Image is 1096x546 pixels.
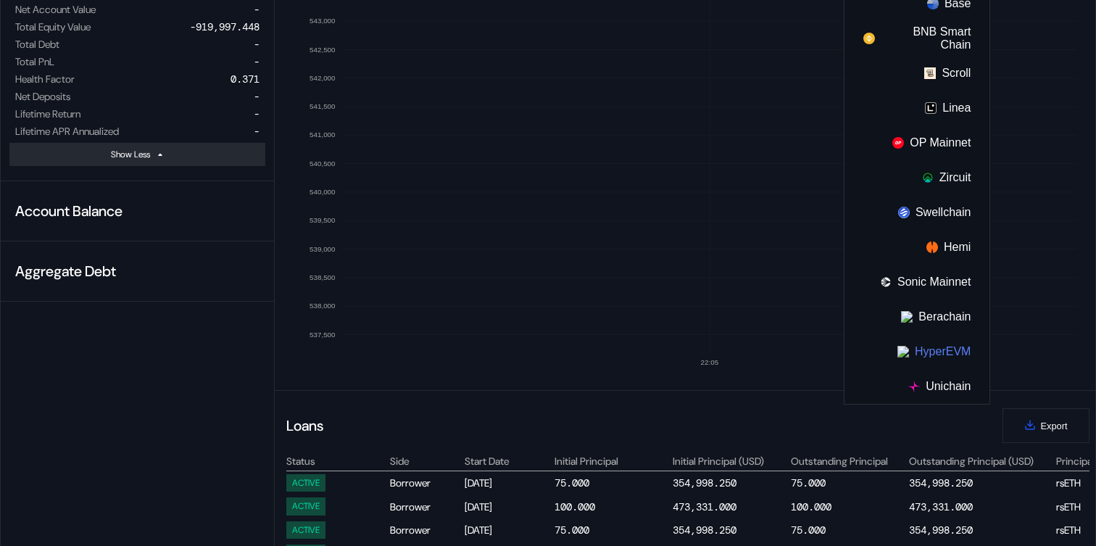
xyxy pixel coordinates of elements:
text: 538,500 [310,273,336,281]
div: Borrower [390,521,462,539]
text: 542,500 [310,46,336,54]
button: Swellchain [844,195,989,230]
img: chain logo [892,137,904,149]
div: Aggregate Debt [9,256,265,286]
button: Hemi [844,230,989,265]
button: Unichain [844,369,989,404]
text: 537,500 [310,331,336,339]
div: 354,998.250 [909,524,973,537]
div: ACTIVE [292,478,320,488]
div: [DATE] [465,474,552,492]
div: 354,998.250 [909,476,973,489]
img: chain logo [901,311,913,323]
div: ACTIVE [292,501,320,511]
img: chain logo [924,67,936,79]
div: [DATE] [465,497,552,515]
div: Total Debt [15,38,59,51]
div: Status [286,455,388,468]
div: 75.000 [555,476,589,489]
img: chain logo [908,381,920,392]
div: 75.000 [555,524,589,537]
div: Initial Principal (USD) [673,455,789,468]
button: Export [1002,408,1089,443]
text: 541,000 [310,131,336,138]
text: 542,000 [310,74,336,82]
text: 543,000 [310,17,336,25]
button: OP Mainnet [844,125,989,160]
div: Account Balance [9,196,265,226]
div: Net Deposits [15,90,70,103]
div: Outstanding Principal (USD) [909,455,1054,468]
div: Loans [286,416,323,435]
div: - [254,125,260,138]
button: Sonic Mainnet [844,265,989,299]
div: 75.000 [791,476,826,489]
span: Export [1041,421,1068,431]
img: chain logo [926,241,938,253]
text: 541,500 [310,102,336,110]
img: chain logo [897,346,909,357]
img: chain logo [863,33,875,44]
div: Borrower [390,474,462,492]
div: 100.000 [555,500,595,513]
button: Berachain [844,299,989,334]
img: chain logo [880,276,892,288]
div: ACTIVE [292,525,320,535]
div: Start Date [465,455,552,468]
div: -919,997.448 [190,20,260,33]
div: - [254,90,260,103]
text: 539,000 [310,245,336,253]
div: Lifetime Return [15,107,80,120]
button: Zircuit [844,160,989,195]
div: Net Account Value [15,3,96,16]
div: Initial Principal [555,455,671,468]
div: 473,331.000 [673,500,736,513]
button: HyperEVM [844,334,989,369]
div: 75.000 [791,524,826,537]
button: BNB Smart Chain [844,21,989,56]
div: 354,998.250 [673,524,736,537]
div: Health Factor [15,73,75,86]
img: chain logo [925,102,937,114]
div: - [254,55,260,68]
div: Side [390,455,462,468]
div: - [254,107,260,120]
div: [DATE] [465,521,552,539]
div: Outstanding Principal [791,455,907,468]
text: 540,500 [310,160,336,167]
text: 539,500 [310,216,336,224]
text: 22:05 [701,358,719,366]
text: 540,000 [310,188,336,196]
img: chain logo [922,172,934,183]
div: - [254,3,260,16]
div: Total PnL [15,55,54,68]
div: 473,331.000 [909,500,973,513]
div: Lifetime APR Annualized [15,125,119,138]
div: 354,998.250 [673,476,736,489]
button: Show Less [9,143,265,166]
button: Linea [844,91,989,125]
div: Show Less [111,149,150,160]
div: 0.371 [231,73,260,86]
div: - [254,38,260,51]
div: Total Equity Value [15,20,91,33]
text: 538,000 [310,302,336,310]
div: 100.000 [791,500,831,513]
div: Borrower [390,497,462,515]
img: chain logo [898,207,910,218]
button: Scroll [844,56,989,91]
